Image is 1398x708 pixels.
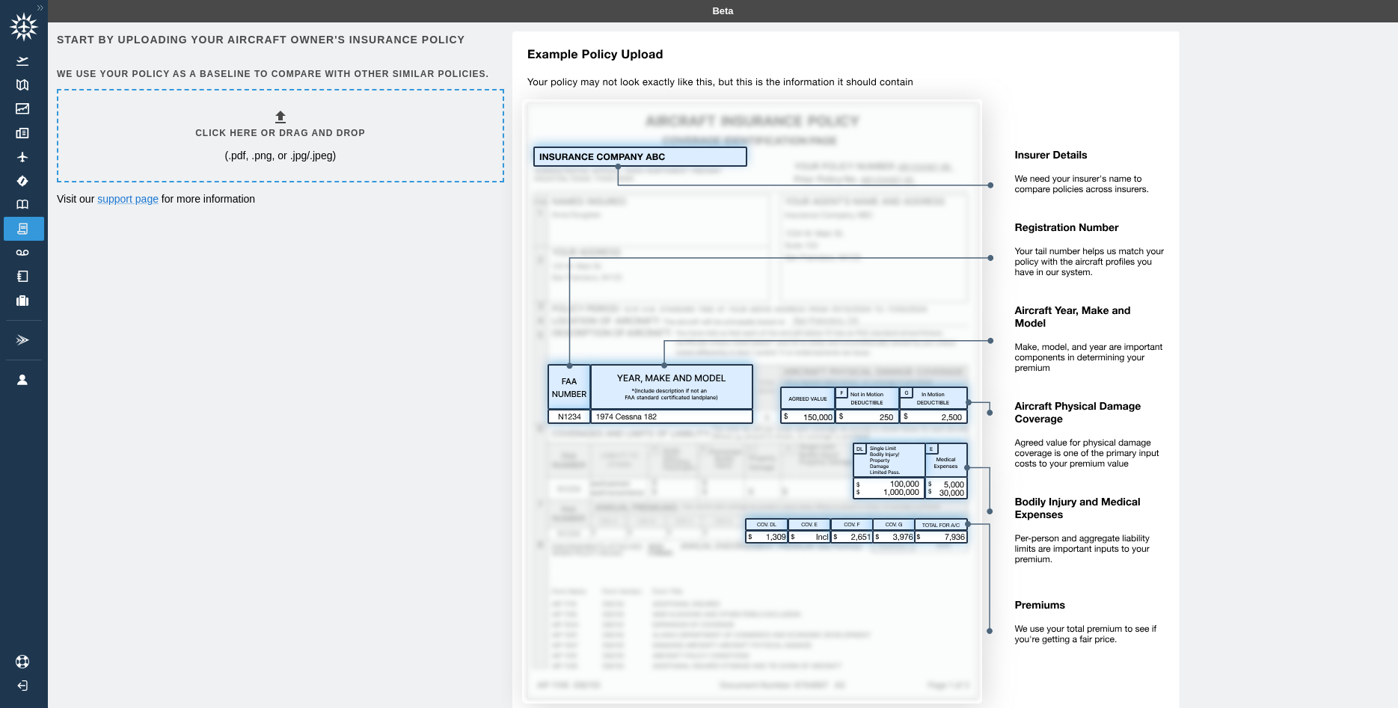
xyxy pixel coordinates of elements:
h6: Click here or drag and drop [195,126,365,141]
h6: We use your policy as a baseline to compare with other similar policies. [57,67,501,81]
h6: Start by uploading your aircraft owner's insurance policy [57,31,501,48]
p: (.pdf, .png, or .jpg/.jpeg) [224,148,336,163]
p: Visit our for more information [57,191,501,206]
a: support page [97,193,159,205]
